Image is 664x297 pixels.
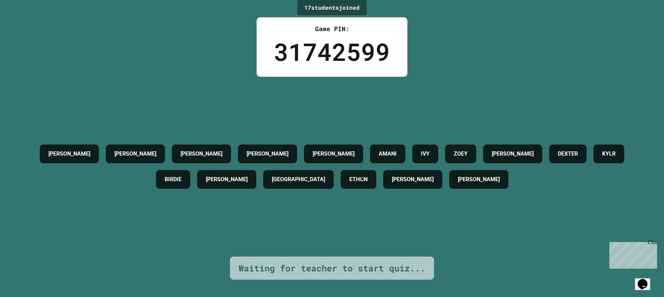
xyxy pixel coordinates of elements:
h4: [PERSON_NAME] [206,175,248,184]
div: Waiting for teacher to start quiz... [239,262,425,275]
iframe: chat widget [607,239,657,269]
h4: [PERSON_NAME] [458,175,500,184]
h4: BIRDIE [165,175,182,184]
h4: [GEOGRAPHIC_DATA] [272,175,325,184]
h4: [PERSON_NAME] [114,150,156,158]
h4: IVY [421,150,430,158]
h4: [PERSON_NAME] [48,150,90,158]
h4: [PERSON_NAME] [392,175,434,184]
h4: KYLR [602,150,616,158]
h4: ZOEY [454,150,468,158]
div: 31742599 [274,34,390,70]
iframe: chat widget [635,269,657,290]
h4: [PERSON_NAME] [247,150,288,158]
div: Chat with us now!Close [3,3,48,44]
h4: DEXTER [558,150,578,158]
div: Game PIN: [274,24,390,34]
h4: [PERSON_NAME] [181,150,222,158]
h4: AMANI [379,150,397,158]
h4: [PERSON_NAME] [313,150,354,158]
h4: [PERSON_NAME] [492,150,534,158]
h4: ETHඞN [349,175,368,184]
